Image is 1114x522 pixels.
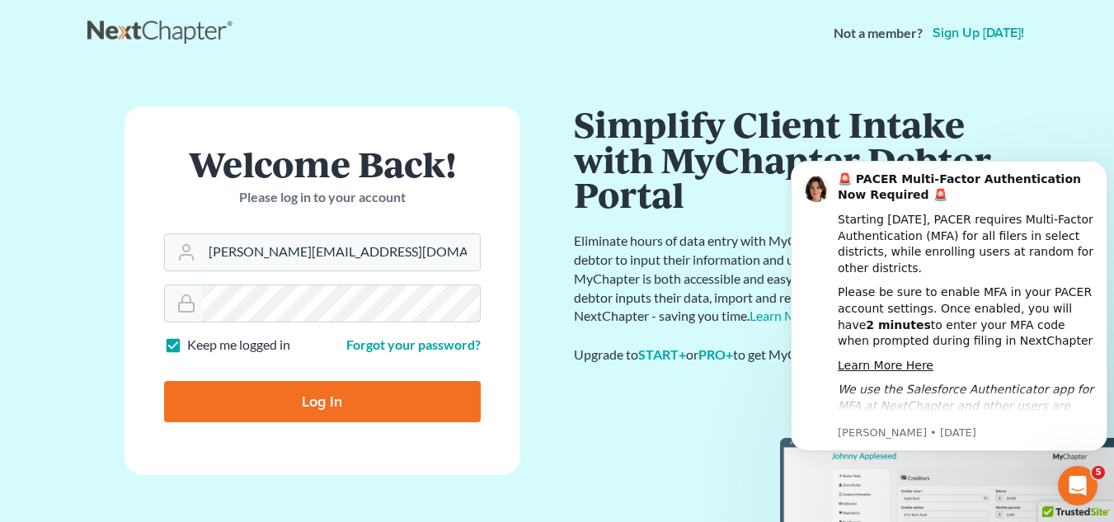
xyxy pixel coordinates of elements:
[164,381,481,422] input: Log In
[750,308,816,323] a: Learn More
[698,346,733,362] a: PRO+
[346,336,481,352] a: Forgot your password?
[574,106,1011,212] h1: Simplify Client Intake with MyChapter Debtor Portal
[1058,466,1098,506] iframe: Intercom live chat
[164,188,481,207] p: Please log in to your account
[929,26,1027,40] a: Sign up [DATE]!
[784,136,1114,477] iframe: Intercom notifications message
[187,336,290,355] label: Keep me logged in
[1092,466,1105,479] span: 5
[202,234,480,270] input: Email Address
[574,346,1011,364] div: Upgrade to or to get MyChapter
[164,146,481,181] h1: Welcome Back!
[638,346,686,362] a: START+
[574,232,1011,326] p: Eliminate hours of data entry with MyChapter, a secure online portal for your debtor to input the...
[834,24,923,43] strong: Not a member?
